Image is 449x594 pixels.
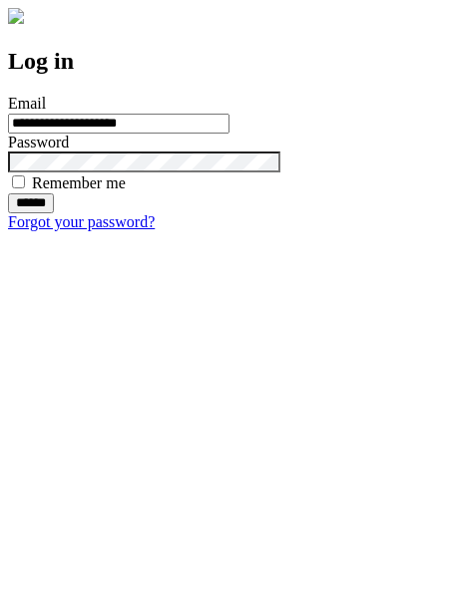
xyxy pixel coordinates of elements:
label: Email [8,95,46,112]
img: logo-4e3dc11c47720685a147b03b5a06dd966a58ff35d612b21f08c02c0306f2b779.png [8,8,24,24]
label: Remember me [32,174,126,191]
label: Password [8,134,69,150]
a: Forgot your password? [8,213,155,230]
h2: Log in [8,48,441,75]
